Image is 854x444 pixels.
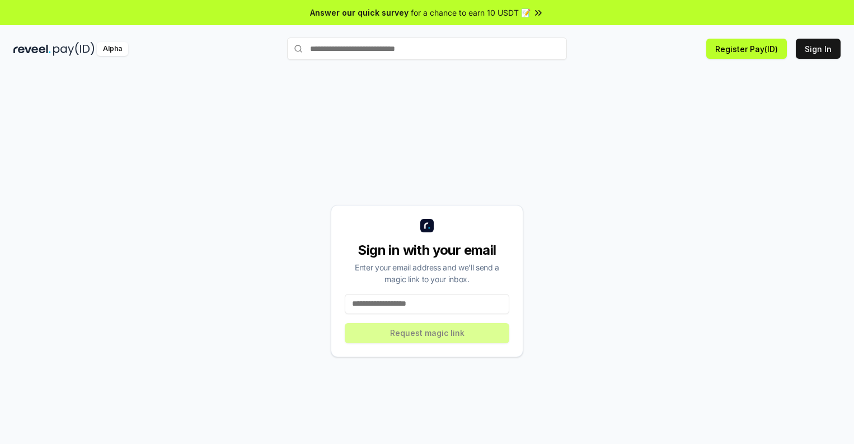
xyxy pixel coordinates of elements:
button: Sign In [796,39,841,59]
span: Answer our quick survey [310,7,409,18]
img: pay_id [53,42,95,56]
div: Alpha [97,42,128,56]
img: logo_small [420,219,434,232]
button: Register Pay(ID) [706,39,787,59]
img: reveel_dark [13,42,51,56]
div: Sign in with your email [345,241,509,259]
div: Enter your email address and we’ll send a magic link to your inbox. [345,261,509,285]
span: for a chance to earn 10 USDT 📝 [411,7,531,18]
